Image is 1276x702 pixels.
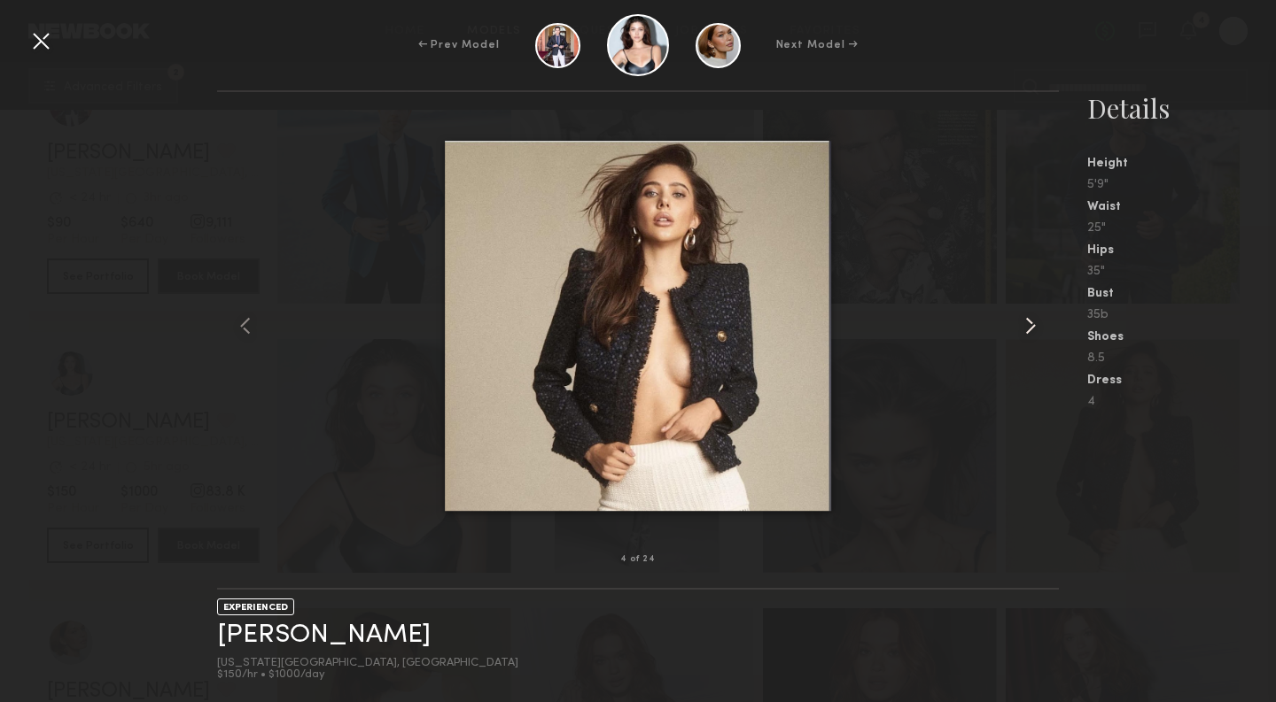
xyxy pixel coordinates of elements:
[1087,374,1276,387] div: Dress
[217,658,518,669] div: [US_STATE][GEOGRAPHIC_DATA], [GEOGRAPHIC_DATA]
[217,669,518,681] div: $150/hr • $1000/day
[1087,90,1276,126] div: Details
[1087,244,1276,257] div: Hips
[1087,179,1276,191] div: 5'9"
[620,555,655,564] div: 4 of 24
[418,37,500,53] div: ← Prev Model
[776,37,859,53] div: Next Model →
[1087,201,1276,213] div: Waist
[1087,266,1276,278] div: 35"
[1087,352,1276,365] div: 8.5
[217,621,431,649] a: [PERSON_NAME]
[1087,222,1276,235] div: 25"
[1087,396,1276,408] div: 4
[1087,331,1276,343] div: Shoes
[217,598,294,615] div: EXPERIENCED
[1087,288,1276,300] div: Bust
[1087,158,1276,170] div: Height
[1087,309,1276,321] div: 35b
